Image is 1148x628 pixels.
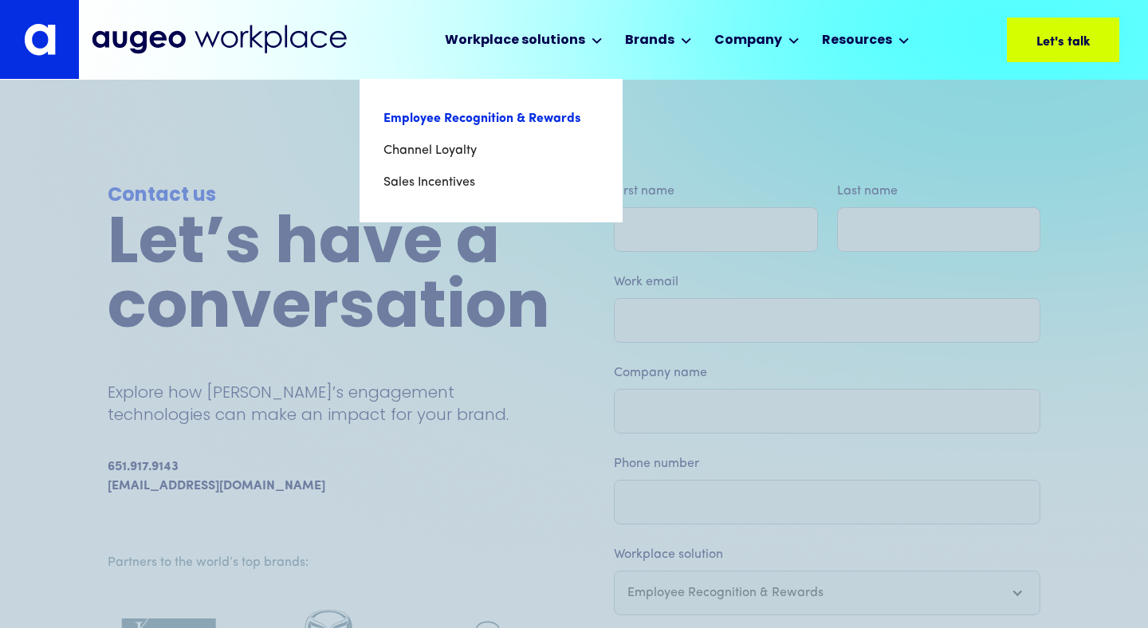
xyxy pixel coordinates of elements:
div: Workplace solutions [445,31,585,50]
a: Employee Recognition & Rewards [383,103,599,135]
a: Channel Loyalty [383,135,599,167]
nav: Workplace solutions [360,79,623,222]
a: Sales Incentives [383,167,599,198]
a: Let's talk [1007,18,1119,62]
img: Augeo Workplace business unit full logo in mignight blue. [92,25,347,54]
div: Brands [625,31,674,50]
div: Company [714,31,782,50]
div: Resources [822,31,892,50]
img: Augeo's "a" monogram decorative logo in white. [24,23,56,56]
